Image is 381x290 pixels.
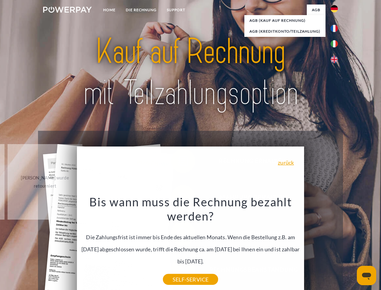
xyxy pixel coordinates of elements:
[331,5,338,12] img: de
[307,5,325,15] a: agb
[331,40,338,47] img: it
[58,29,323,116] img: title-powerpay_de.svg
[357,266,376,285] iframe: Schaltfläche zum Öffnen des Messaging-Fensters
[331,25,338,32] img: fr
[162,5,190,15] a: SUPPORT
[163,274,218,285] a: SELF-SERVICE
[244,15,325,26] a: AGB (Kauf auf Rechnung)
[244,26,325,37] a: AGB (Kreditkonto/Teilzahlung)
[11,174,79,190] div: [PERSON_NAME] wurde retourniert
[43,7,92,13] img: logo-powerpay-white.svg
[278,160,294,165] a: zurück
[121,5,162,15] a: DIE RECHNUNG
[331,56,338,63] img: en
[98,5,121,15] a: Home
[81,195,301,279] div: Die Zahlungsfrist ist immer bis Ende des aktuellen Monats. Wenn die Bestellung z.B. am [DATE] abg...
[81,195,301,224] h3: Bis wann muss die Rechnung bezahlt werden?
